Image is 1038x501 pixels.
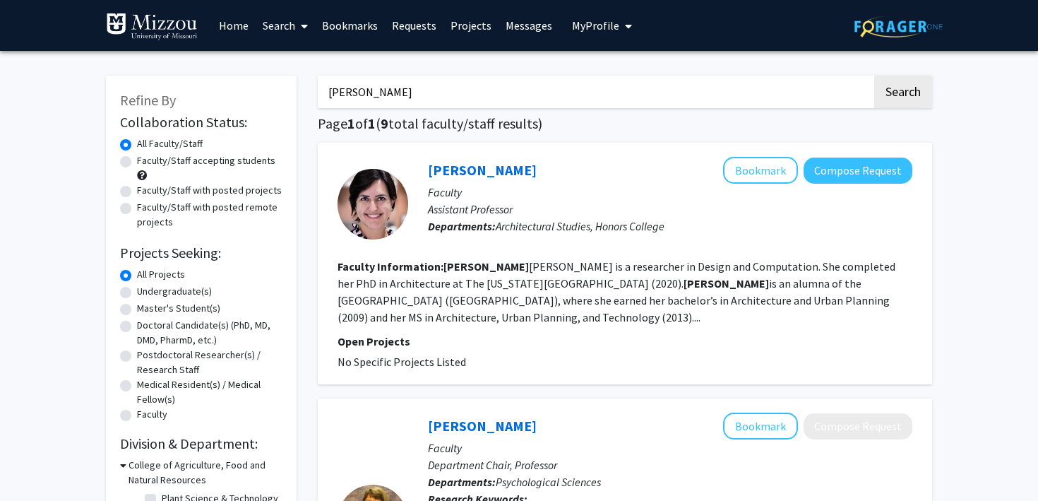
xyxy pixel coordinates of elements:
img: ForagerOne Logo [854,16,943,37]
h2: Projects Seeking: [120,244,282,261]
p: Department Chair, Professor [428,456,912,473]
span: Architectural Studies, Honors College [496,219,664,233]
span: No Specific Projects Listed [338,355,466,369]
h2: Division & Department: [120,435,282,452]
p: Open Projects [338,333,912,350]
span: 1 [347,114,355,132]
b: Faculty Information: [338,259,443,273]
button: Add Debora Bell to Bookmarks [723,413,798,440]
label: Master's Student(s) [137,301,220,316]
p: Faculty [428,440,912,456]
label: Faculty/Staff accepting students [137,153,275,168]
fg-read-more: [PERSON_NAME] is a researcher in Design and Computation. She completed her PhD in Architecture at... [338,259,895,324]
img: University of Missouri Logo [106,13,198,41]
input: Search Keywords [318,76,872,108]
h3: College of Agriculture, Food and Natural Resources [129,458,282,488]
b: Departments: [428,475,496,489]
button: Add Debora Verniz to Bookmarks [723,157,798,184]
label: Medical Resident(s) / Medical Fellow(s) [137,377,282,407]
label: Doctoral Candidate(s) (PhD, MD, DMD, PharmD, etc.) [137,318,282,348]
a: [PERSON_NAME] [428,417,537,435]
p: Assistant Professor [428,201,912,218]
p: Faculty [428,184,912,201]
label: Faculty/Staff with posted remote projects [137,200,282,230]
a: Requests [385,1,443,50]
label: Undergraduate(s) [137,284,212,299]
button: Compose Request to Debora Verniz [804,158,912,184]
span: Psychological Sciences [496,475,601,489]
span: Refine By [120,91,176,109]
button: Search [874,76,932,108]
a: Bookmarks [315,1,385,50]
label: All Projects [137,267,185,282]
a: Search [256,1,315,50]
label: All Faculty/Staff [137,136,203,151]
b: [PERSON_NAME] [443,259,529,273]
label: Faculty/Staff with posted projects [137,183,282,198]
b: Departments: [428,219,496,233]
b: [PERSON_NAME] [684,276,769,290]
a: [PERSON_NAME] [428,161,537,179]
span: My Profile [572,18,619,33]
h2: Collaboration Status: [120,114,282,131]
a: Home [212,1,256,50]
iframe: Chat [11,437,60,490]
label: Faculty [137,407,167,422]
h1: Page of ( total faculty/staff results) [318,115,932,132]
label: Postdoctoral Researcher(s) / Research Staff [137,348,282,377]
button: Compose Request to Debora Bell [804,413,912,440]
a: Messages [499,1,559,50]
span: 1 [368,114,376,132]
a: Projects [443,1,499,50]
span: 9 [381,114,388,132]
